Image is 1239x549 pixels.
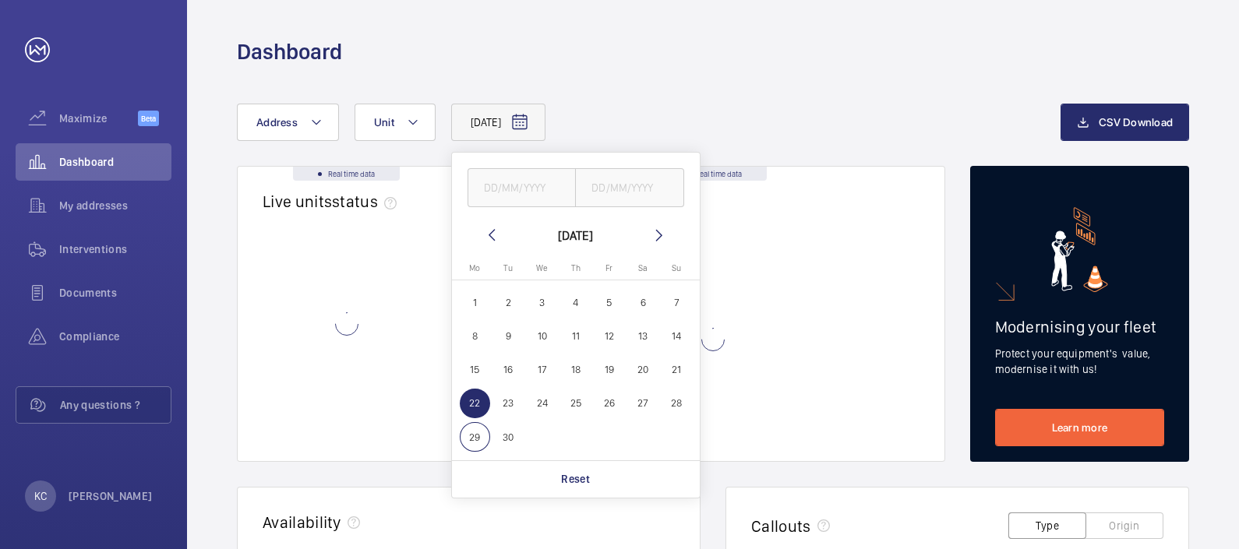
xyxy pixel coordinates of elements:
[460,321,490,351] span: 8
[995,346,1165,377] p: Protect your equipment's value, modernise it with us!
[559,286,592,319] button: September 4, 2025
[1061,104,1189,141] button: CSV Download
[594,287,624,318] span: 5
[458,353,492,386] button: September 15, 2025
[660,353,694,386] button: September 21, 2025
[536,263,548,273] span: We
[561,471,590,487] p: Reset
[594,321,624,351] span: 12
[59,111,138,126] span: Maximize
[458,421,492,454] button: September 29, 2025
[628,389,658,419] span: 27
[263,192,403,211] h2: Live units
[493,321,524,351] span: 9
[458,286,492,319] button: September 1, 2025
[468,168,577,207] input: DD/MM/YYYY
[263,512,341,532] h2: Availability
[592,286,626,319] button: September 5, 2025
[638,263,648,273] span: Sa
[458,319,492,353] button: September 8, 2025
[493,422,524,452] span: 30
[660,167,767,181] div: Real time data
[525,353,559,386] button: September 17, 2025
[995,317,1165,336] h2: Modernising your fleet
[374,116,394,128] span: Unit
[560,287,591,318] span: 4
[256,116,298,128] span: Address
[355,104,436,141] button: Unit
[672,263,681,273] span: Su
[59,285,171,301] span: Documents
[560,321,591,351] span: 11
[662,321,692,351] span: 14
[493,389,524,419] span: 23
[1008,512,1086,539] button: Type
[493,354,524,385] span: 16
[471,114,501,130] span: [DATE]
[527,287,557,318] span: 3
[559,386,592,420] button: September 25, 2025
[592,353,626,386] button: September 19, 2025
[492,421,525,454] button: September 30, 2025
[458,386,492,420] button: September 22, 2025
[626,286,659,319] button: September 6, 2025
[1085,512,1163,539] button: Origin
[492,353,525,386] button: September 16, 2025
[59,329,171,344] span: Compliance
[575,168,684,207] input: DD/MM/YYYY
[605,263,612,273] span: Fr
[560,389,591,419] span: 25
[628,354,658,385] span: 20
[626,319,659,353] button: September 13, 2025
[332,192,403,211] span: status
[662,389,692,419] span: 28
[628,287,658,318] span: 6
[460,422,490,452] span: 29
[527,354,557,385] span: 17
[995,409,1165,446] a: Learn more
[662,287,692,318] span: 7
[559,319,592,353] button: September 11, 2025
[503,263,513,273] span: Tu
[460,354,490,385] span: 15
[493,287,524,318] span: 2
[525,386,559,420] button: September 24, 2025
[469,263,480,273] span: Mo
[293,167,400,181] div: Real time data
[527,321,557,351] span: 10
[628,321,658,351] span: 13
[525,319,559,353] button: September 10, 2025
[34,488,47,504] p: KC
[660,286,694,319] button: September 7, 2025
[662,354,692,385] span: 21
[626,353,659,386] button: September 20, 2025
[594,354,624,385] span: 19
[525,286,559,319] button: September 3, 2025
[559,353,592,386] button: September 18, 2025
[571,263,581,273] span: Th
[558,226,593,245] div: [DATE]
[460,389,490,419] span: 22
[660,319,694,353] button: September 14, 2025
[460,287,490,318] span: 1
[592,386,626,420] button: September 26, 2025
[626,386,659,420] button: September 27, 2025
[1051,207,1108,292] img: marketing-card.svg
[594,389,624,419] span: 26
[59,154,171,170] span: Dashboard
[492,286,525,319] button: September 2, 2025
[60,397,171,413] span: Any questions ?
[751,516,811,536] h2: Callouts
[237,104,339,141] button: Address
[492,319,525,353] button: September 9, 2025
[660,386,694,420] button: September 28, 2025
[1099,116,1173,128] span: CSV Download
[451,104,545,141] button: [DATE]
[237,37,342,66] h1: Dashboard
[59,241,171,257] span: Interventions
[560,354,591,385] span: 18
[527,389,557,419] span: 24
[69,488,153,504] p: [PERSON_NAME]
[592,319,626,353] button: September 12, 2025
[59,198,171,213] span: My addresses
